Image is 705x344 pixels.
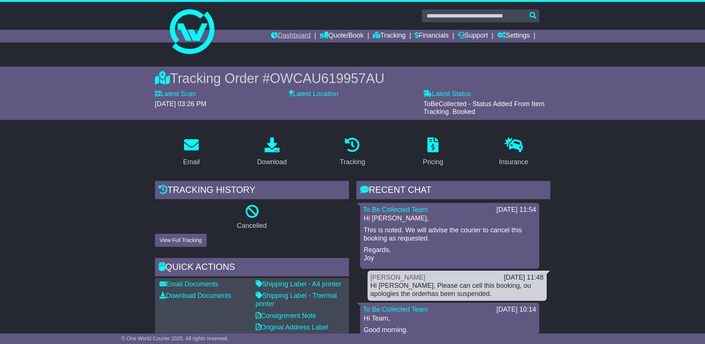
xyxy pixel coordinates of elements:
p: Cancelled [155,222,349,230]
a: Support [458,30,488,42]
a: Download Documents [159,292,232,299]
div: Hi [PERSON_NAME], Please can cell this booking, ou apologies the orderhas been suspended. [371,282,544,298]
a: Tracking [335,135,370,170]
a: Email [178,135,204,170]
a: Consignment Note [256,312,316,319]
div: [DATE] 11:54 [497,206,536,214]
a: Financials [415,30,449,42]
button: View Full Tracking [155,234,207,247]
div: Insurance [499,157,528,167]
a: Shipping Label - A4 printer [256,280,341,288]
p: Hi [PERSON_NAME], [364,214,536,223]
div: Download [257,157,287,167]
p: Regards, Joy [364,246,536,262]
div: [DATE] 10:14 [497,306,536,314]
a: Download [252,135,292,170]
a: To Be Collected Team [363,206,428,213]
div: Tracking Order # [155,70,550,86]
a: Quote/Book [320,30,363,42]
p: This is noted. We will advise the courier to cancel this booking as requested. [364,226,536,242]
label: Latest Location [289,90,338,98]
span: OWCAU619957AU [270,71,384,86]
p: Good morning. [364,326,536,334]
label: Latest Status [423,90,471,98]
a: Shipping Label - Thermal printer [256,292,337,308]
div: Quick Actions [155,258,349,278]
a: Dashboard [271,30,311,42]
div: [DATE] 11:48 [504,274,544,282]
div: RECENT CHAT [356,181,550,201]
p: Hi Team, [364,315,536,323]
div: Tracking history [155,181,349,201]
div: Tracking [340,157,365,167]
span: ToBeCollected - Status Added From Item Tracking. Booked [423,100,544,116]
div: Email [183,157,200,167]
label: Latest Scan [155,90,196,98]
a: Email Documents [159,280,219,288]
div: Pricing [423,157,443,167]
a: Pricing [418,135,448,170]
a: Insurance [494,135,533,170]
a: Settings [497,30,530,42]
a: Tracking [373,30,405,42]
a: Original Address Label [256,324,328,331]
a: [PERSON_NAME] [371,274,426,281]
a: To Be Collected Team [363,306,428,313]
span: [DATE] 03:26 PM [155,100,207,108]
span: © One World Courier 2025. All rights reserved. [121,335,229,341]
